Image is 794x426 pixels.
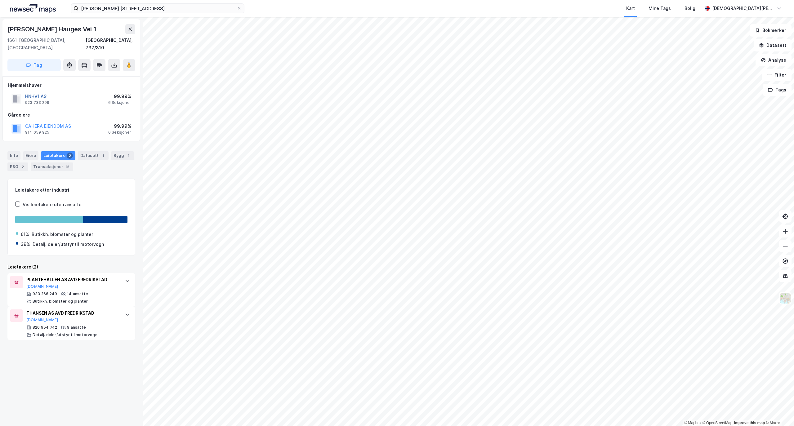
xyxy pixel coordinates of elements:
[26,309,119,317] div: THANSEN AS AVD FREDRIKSTAD
[31,162,73,171] div: Transaksjoner
[763,396,794,426] iframe: Chat Widget
[756,54,792,66] button: Analyse
[100,153,106,159] div: 1
[684,421,701,425] a: Mapbox
[21,231,29,238] div: 61%
[685,5,695,12] div: Bolig
[67,325,86,330] div: 9 ansatte
[32,231,93,238] div: Butikkh. blomster og planter
[108,100,131,105] div: 6 Seksjoner
[108,93,131,100] div: 99.99%
[712,5,774,12] div: [DEMOGRAPHIC_DATA][PERSON_NAME]
[779,292,791,304] img: Z
[33,241,104,248] div: Detalj. deler/utstyr til motorvogn
[21,241,30,248] div: 39%
[67,153,73,159] div: 2
[78,151,109,160] div: Datasett
[8,82,135,89] div: Hjemmelshaver
[7,263,135,271] div: Leietakere (2)
[754,39,792,51] button: Datasett
[23,151,38,160] div: Eiere
[7,59,61,71] button: Tag
[111,151,134,160] div: Bygg
[125,153,132,159] div: 1
[703,421,733,425] a: OpenStreetMap
[25,130,49,135] div: 914 059 925
[649,5,671,12] div: Mine Tags
[762,69,792,81] button: Filter
[86,37,135,51] div: [GEOGRAPHIC_DATA], 737/310
[7,151,20,160] div: Info
[734,421,765,425] a: Improve this map
[108,122,131,130] div: 99.99%
[763,396,794,426] div: Kontrollprogram for chat
[750,24,792,37] button: Bokmerker
[15,186,127,194] div: Leietakere etter industri
[33,325,57,330] div: 820 954 742
[65,164,71,170] div: 15
[41,151,75,160] div: Leietakere
[26,317,58,322] button: [DOMAIN_NAME]
[7,37,86,51] div: 1661, [GEOGRAPHIC_DATA], [GEOGRAPHIC_DATA]
[8,111,135,119] div: Gårdeiere
[763,84,792,96] button: Tags
[26,284,58,289] button: [DOMAIN_NAME]
[25,100,49,105] div: 923 733 299
[20,164,26,170] div: 2
[7,162,28,171] div: ESG
[67,291,88,296] div: 14 ansatte
[33,332,97,337] div: Detalj. deler/utstyr til motorvogn
[10,4,56,13] img: logo.a4113a55bc3d86da70a041830d287a7e.svg
[7,24,98,34] div: [PERSON_NAME] Hauges Vei 1
[23,201,82,208] div: Vis leietakere uten ansatte
[33,291,57,296] div: 933 266 249
[26,276,119,283] div: PLANTEHALLEN AS AVD FREDRIKSTAD
[78,4,237,13] input: Søk på adresse, matrikkel, gårdeiere, leietakere eller personer
[108,130,131,135] div: 6 Seksjoner
[33,299,88,304] div: Butikkh. blomster og planter
[626,5,635,12] div: Kart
